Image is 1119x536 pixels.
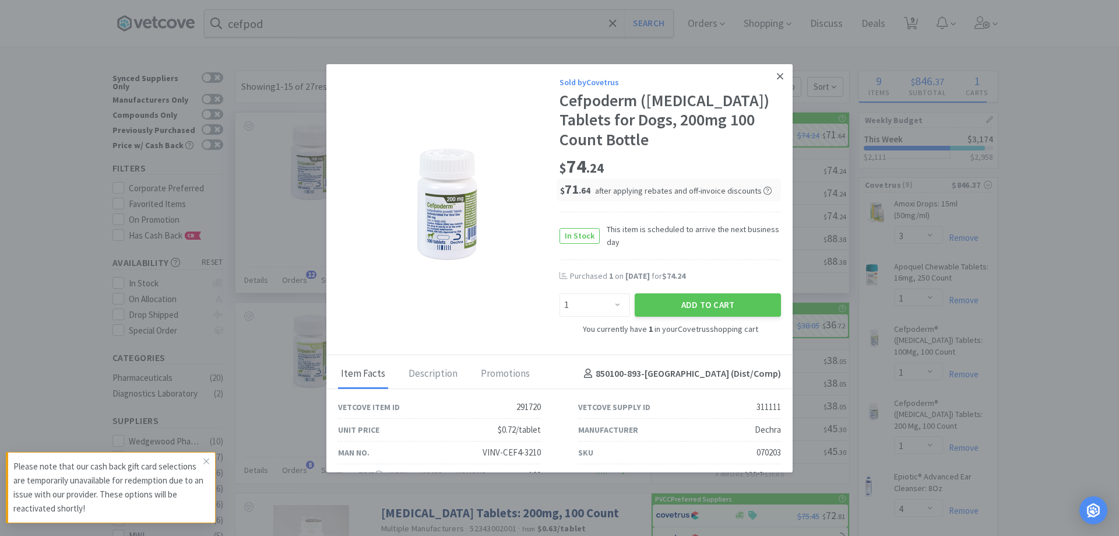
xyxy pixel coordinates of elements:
span: $ [559,160,566,176]
div: Dechra [755,423,781,437]
div: Unit Price [338,423,379,436]
button: Add to Cart [635,293,781,317]
span: 74 [559,155,604,178]
span: [DATE] [625,271,650,281]
div: 120 [529,468,541,482]
div: 100 Count [744,468,781,482]
span: In Stock [560,229,599,243]
span: . 24 [586,160,604,176]
div: Vetcove Item ID [338,401,400,414]
span: after applying rebates and off-invoice discounts [595,185,772,196]
p: Please note that our cash back gift card selections are temporarily unavailable for redemption du... [13,460,203,516]
span: 71 [560,181,590,197]
div: Manufacturer [578,423,638,436]
div: Man No. [338,446,370,459]
strong: 1 [649,324,653,334]
span: 1 [609,271,613,281]
span: $ [560,185,565,196]
div: Case Qty. [338,469,383,482]
img: e33af00ee8fe45c49437210ca8923d46_311111.png [393,133,504,279]
div: VINV-CEF4-3210 [483,446,541,460]
div: Description [406,360,460,389]
div: Purchased on for [570,271,781,282]
div: Vetcove Supply ID [578,401,650,414]
div: Open Intercom Messenger [1079,496,1107,524]
span: $74.24 [662,271,685,281]
h4: 850100-893 - [GEOGRAPHIC_DATA] (Dist/Comp) [579,366,781,381]
div: Item Facts [338,360,388,389]
div: Sold by Covetrus [559,76,781,89]
div: SKU [578,446,593,459]
div: Unit of Measure [578,469,645,482]
div: 070203 [756,446,781,460]
div: You currently have in your Covetrus shopping cart [559,323,781,335]
div: Cefpoderm ([MEDICAL_DATA]) Tablets for Dogs, 200mg 100 Count Bottle [559,91,781,150]
span: This item is scheduled to arrive the next business day [600,223,781,249]
span: . 64 [579,185,590,196]
div: 311111 [756,400,781,414]
div: 291720 [516,400,541,414]
div: $0.72/tablet [498,423,541,437]
div: Promotions [478,360,533,389]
